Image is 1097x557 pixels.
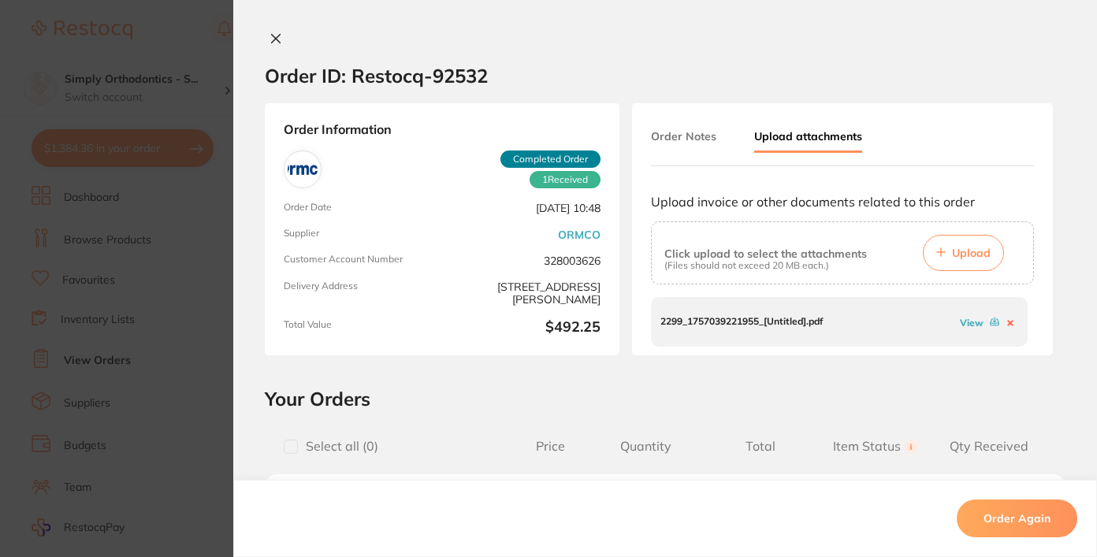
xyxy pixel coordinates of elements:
[703,439,817,454] span: Total
[651,195,1034,209] p: Upload invoice or other documents related to this order
[284,254,436,267] span: Customer Account Number
[500,150,601,168] span: Completed Order
[651,122,716,150] button: Order Notes
[818,439,932,454] span: Item Status
[664,247,867,260] p: Click upload to select the attachments
[448,254,601,267] span: 328003626
[448,202,601,215] span: [DATE] 10:48
[265,64,488,87] h2: Order ID: Restocq- 92532
[754,122,862,153] button: Upload attachments
[558,228,601,241] a: ORMCO
[952,246,991,260] span: Upload
[284,202,436,215] span: Order Date
[298,439,378,454] span: Select all ( 0 )
[932,439,1047,454] span: Qty Received
[957,499,1077,537] button: Order Again
[284,319,436,336] span: Total Value
[284,228,436,241] span: Supplier
[448,280,601,306] span: [STREET_ADDRESS][PERSON_NAME]
[960,317,984,329] a: View
[284,122,601,138] strong: Order Information
[589,439,703,454] span: Quantity
[660,316,823,327] p: 2299_1757039221955_[Untitled].pdf
[288,154,318,184] img: ORMCO
[530,171,601,188] span: Received
[923,235,1004,271] button: Upload
[664,260,867,271] p: (Files should not exceed 20 MB each.)
[284,280,436,306] span: Delivery Address
[448,319,601,336] b: $492.25
[512,439,589,454] span: Price
[265,387,1065,410] h2: Your Orders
